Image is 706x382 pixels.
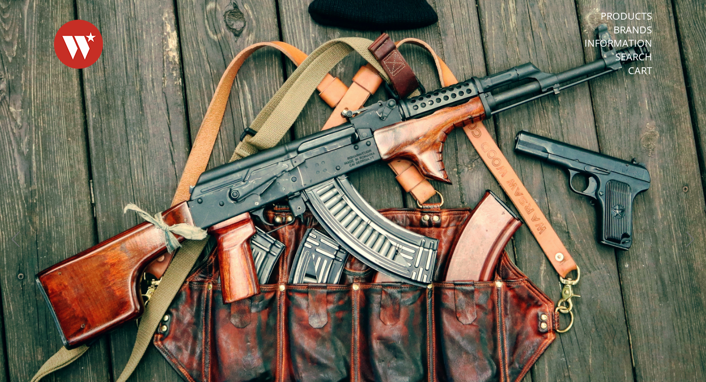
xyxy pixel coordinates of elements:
[615,51,652,63] a: Search
[5,230,26,251] button: Previous
[54,10,103,79] img: Warsaw Wood Co.
[628,64,652,77] a: Cart
[601,10,652,23] a: Products
[584,37,652,50] a: Information
[613,24,652,36] a: Brands
[680,230,701,251] button: Next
